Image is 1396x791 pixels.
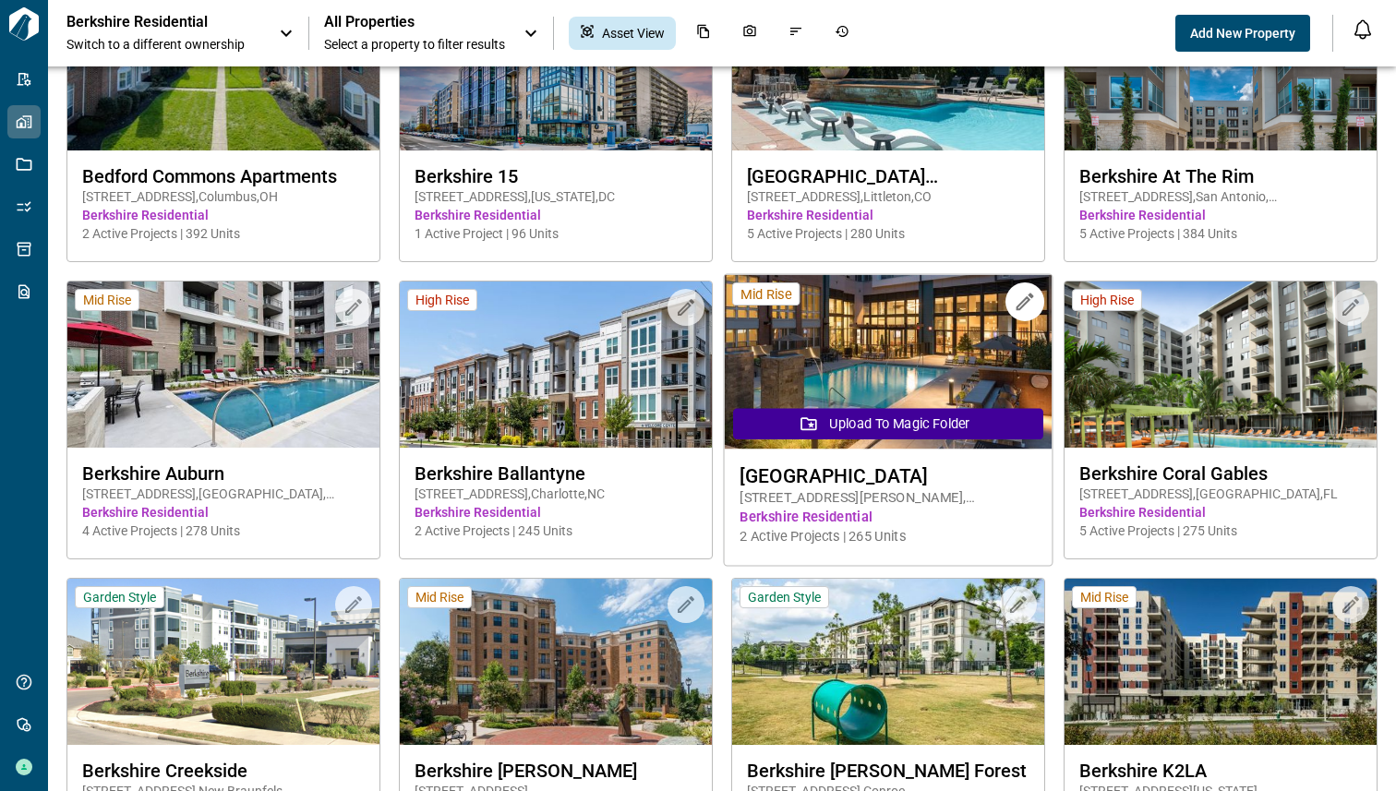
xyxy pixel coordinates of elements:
[82,521,365,540] span: 4 Active Projects | 278 Units
[82,224,365,243] span: 2 Active Projects | 392 Units
[82,165,365,187] span: Bedford Commons Apartments
[747,760,1029,782] span: Berkshire [PERSON_NAME] Forest
[415,462,697,485] span: Berkshire Ballantyne
[1079,187,1362,206] span: [STREET_ADDRESS] , San Antonio , [GEOGRAPHIC_DATA]
[824,17,860,50] div: Job History
[83,589,156,605] span: Garden Style
[415,521,697,540] span: 2 Active Projects | 245 Units
[569,17,676,50] div: Asset View
[731,17,768,50] div: Photos
[83,292,131,308] span: Mid Rise
[733,408,1043,439] button: Upload to Magic Folder
[747,165,1029,187] span: [GEOGRAPHIC_DATA] [GEOGRAPHIC_DATA]
[1079,503,1362,521] span: Berkshire Residential
[415,187,697,206] span: [STREET_ADDRESS] , [US_STATE] , DC
[1079,760,1362,782] span: Berkshire K2LA
[82,187,365,206] span: [STREET_ADDRESS] , Columbus , OH
[1079,224,1362,243] span: 5 Active Projects | 384 Units
[748,589,821,605] span: Garden Style
[740,508,1036,527] span: Berkshire Residential
[67,282,379,448] img: property-asset
[415,206,697,224] span: Berkshire Residential
[1065,282,1377,448] img: property-asset
[66,13,233,31] p: Berkshire Residential
[685,17,722,50] div: Documents
[1079,521,1362,540] span: 5 Active Projects | 275 Units
[747,187,1029,206] span: [STREET_ADDRESS] , Littleton , CO
[1079,165,1362,187] span: Berkshire At The Rim
[1079,206,1362,224] span: Berkshire Residential
[1079,485,1362,503] span: [STREET_ADDRESS] , [GEOGRAPHIC_DATA] , FL
[725,275,1053,449] img: property-asset
[400,579,712,745] img: property-asset
[400,282,712,448] img: property-asset
[602,24,665,42] span: Asset View
[415,503,697,521] span: Berkshire Residential
[82,760,365,782] span: Berkshire Creekside
[1080,292,1134,308] span: High Rise
[324,13,505,31] span: All Properties
[415,292,469,308] span: High Rise
[82,462,365,485] span: Berkshire Auburn
[82,503,365,521] span: Berkshire Residential
[66,35,260,54] span: Switch to a different ownership
[1190,24,1295,42] span: Add New Property
[747,224,1029,243] span: 5 Active Projects | 280 Units
[82,206,365,224] span: Berkshire Residential
[740,488,1036,508] span: [STREET_ADDRESS][PERSON_NAME] , [GEOGRAPHIC_DATA] , NC
[732,579,1044,745] img: property-asset
[1080,589,1128,605] span: Mid Rise
[415,165,697,187] span: Berkshire 15
[67,579,379,745] img: property-asset
[324,35,505,54] span: Select a property to filter results
[740,285,791,303] span: Mid Rise
[747,206,1029,224] span: Berkshire Residential
[1175,15,1310,52] button: Add New Property
[415,589,463,605] span: Mid Rise
[82,485,365,503] span: [STREET_ADDRESS] , [GEOGRAPHIC_DATA] , [GEOGRAPHIC_DATA]
[415,485,697,503] span: [STREET_ADDRESS] , Charlotte , NC
[415,760,697,782] span: Berkshire [PERSON_NAME]
[415,224,697,243] span: 1 Active Project | 96 Units
[1079,462,1362,485] span: Berkshire Coral Gables
[1065,579,1377,745] img: property-asset
[777,17,814,50] div: Issues & Info
[1348,15,1378,44] button: Open notification feed
[740,527,1036,546] span: 2 Active Projects | 265 Units
[740,464,1036,487] span: [GEOGRAPHIC_DATA]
